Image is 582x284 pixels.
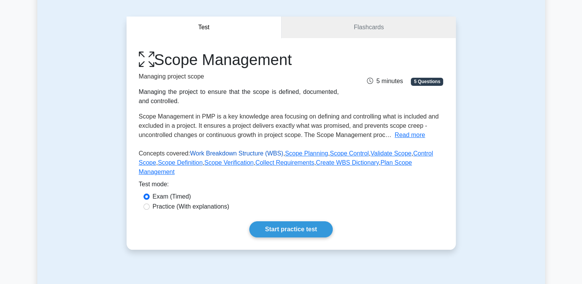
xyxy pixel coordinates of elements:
button: Test [127,17,282,38]
a: Validate Scope [370,150,411,157]
button: Read more [395,130,425,140]
a: Scope Control [330,150,369,157]
a: Scope Planning [285,150,328,157]
a: Flashcards [282,17,455,38]
div: Managing the project to ensure that the scope is defined, documented, and controlled. [139,87,339,106]
span: Scope Management in PMP is a key knowledge area focusing on defining and controlling what is incl... [139,113,439,138]
label: Practice (With explanations) [153,202,229,211]
p: Concepts covered: , , , , , , , , , [139,149,444,180]
a: Collect Requirements [255,159,314,166]
a: Work Breakdown Structure (WBS) [190,150,283,157]
label: Exam (Timed) [153,192,191,201]
a: Scope Definition [158,159,203,166]
h1: Scope Management [139,50,339,69]
p: Managing project scope [139,72,339,81]
div: Test mode: [139,180,444,192]
a: Create WBS Dictionary [316,159,379,166]
span: 5 Questions [411,78,443,85]
a: Scope Verification [204,159,253,166]
a: Start practice test [249,221,333,237]
span: 5 minutes [367,78,403,84]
